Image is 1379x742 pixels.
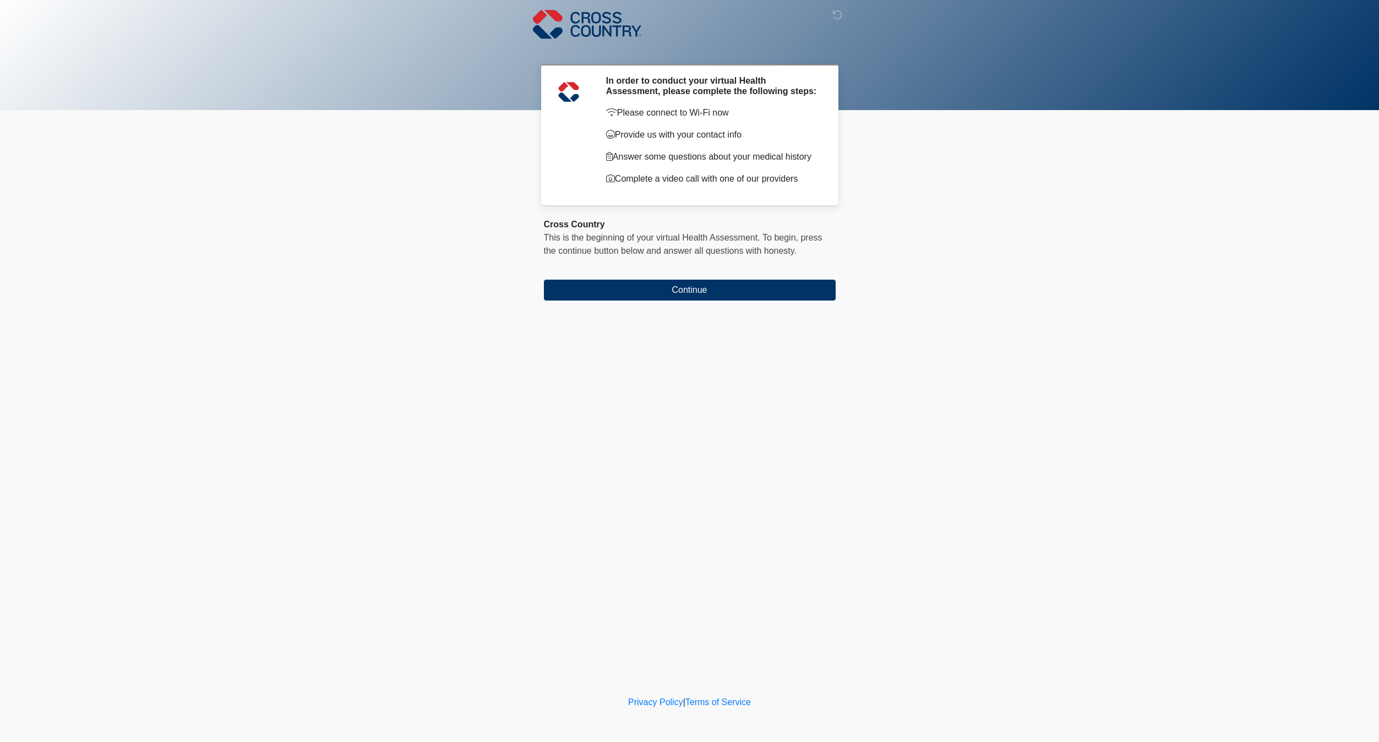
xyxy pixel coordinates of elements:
[552,75,585,108] img: Agent Avatar
[606,106,819,119] p: Please connect to Wi-Fi now
[606,172,819,185] p: Complete a video call with one of our providers
[533,8,642,40] img: Cross Country Logo
[628,697,683,707] a: Privacy Policy
[544,280,836,301] button: Continue
[544,218,836,231] div: Cross Country
[762,233,800,242] span: To begin,
[685,697,751,707] a: Terms of Service
[606,75,819,96] h2: In order to conduct your virtual Health Assessment, please complete the following steps:
[683,697,685,707] a: |
[544,233,760,242] span: This is the beginning of your virtual Health Assessment.
[544,233,822,255] span: press the continue button below and answer all questions with honesty.
[606,128,819,141] p: Provide us with your contact info
[536,40,844,60] h1: ‎ ‎ ‎
[606,150,819,163] p: Answer some questions about your medical history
